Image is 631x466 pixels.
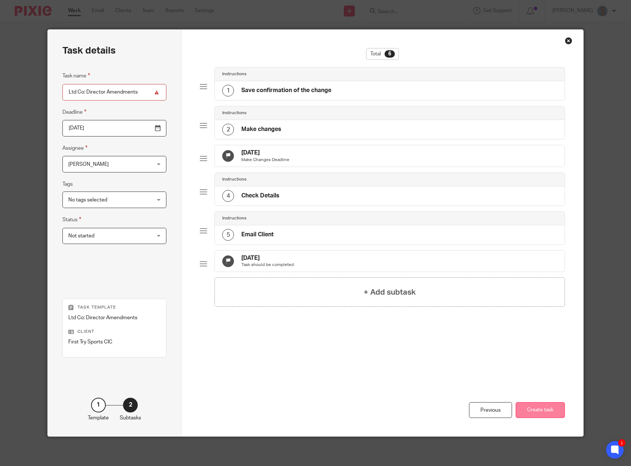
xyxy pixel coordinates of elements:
label: Task name [62,72,90,80]
label: Tags [62,181,73,188]
p: First Try Sports CIC [68,338,161,346]
label: Assignee [62,144,87,152]
span: Not started [68,233,94,239]
p: Ltd Co: Director Amendments [68,314,161,321]
div: 2 [123,398,138,412]
div: 1 [222,85,234,97]
h4: [DATE] [241,149,289,157]
span: [PERSON_NAME] [68,162,109,167]
button: Create task [516,402,565,418]
h4: Check Details [241,192,280,200]
div: 5 [222,229,234,241]
span: No tags selected [68,197,107,203]
h2: Task details [62,44,116,57]
p: Task template [68,305,161,310]
h4: [DATE] [241,254,294,262]
label: Deadline [62,108,86,116]
h4: Save confirmation of the change [241,87,331,94]
div: Close this dialog window [565,37,572,44]
div: 2 [222,124,234,135]
p: Template [88,414,109,422]
div: Previous [469,402,512,418]
p: Subtasks [120,414,141,422]
input: Task name [62,84,167,101]
input: Pick a date [62,120,167,136]
label: Status [62,215,81,224]
div: 6 [385,50,395,58]
h4: Instructions [222,110,246,116]
h4: Instructions [222,176,246,182]
p: Make Changes Deadline [241,157,289,163]
div: 4 [222,190,234,202]
div: 1 [91,398,106,412]
h4: Email Client [241,231,274,239]
p: Task should be completed [241,262,294,268]
p: Client [68,329,161,335]
h4: Instructions [222,215,246,221]
div: 1 [618,439,625,447]
h4: Make changes [241,125,281,133]
h4: Instructions [222,71,246,77]
div: Total [366,48,399,60]
h4: + Add subtask [364,287,416,298]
